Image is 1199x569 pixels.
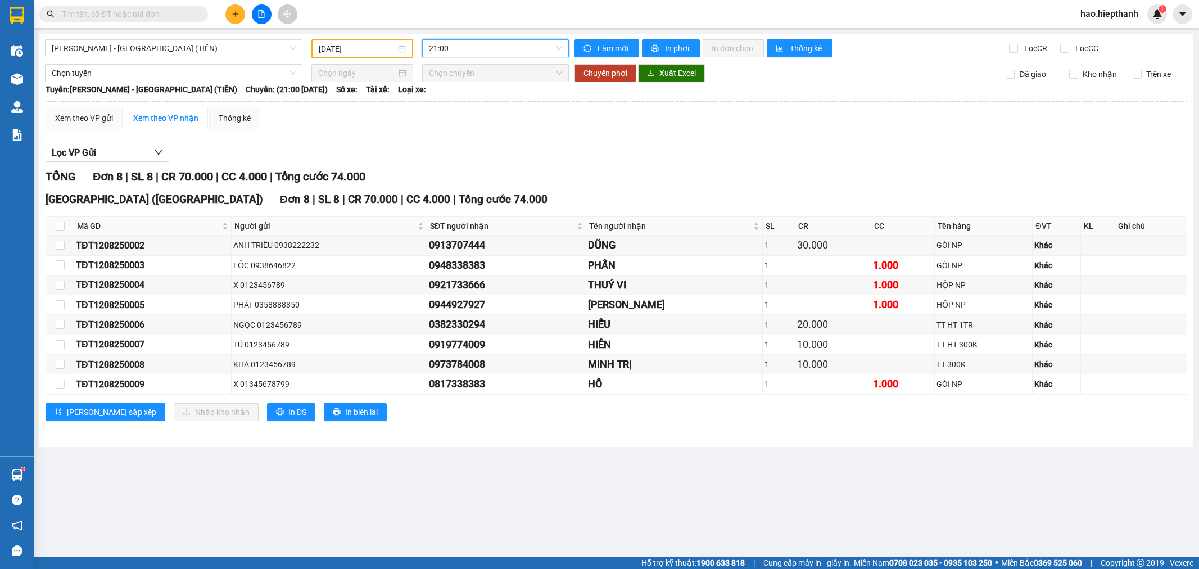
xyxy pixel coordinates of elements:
div: HỒ [588,376,760,392]
td: HIỀN [586,335,762,355]
td: 0973784008 [427,355,586,374]
button: Chuyển phơi [574,64,636,82]
div: Khác [1034,299,1078,311]
div: 1 [764,279,794,291]
span: In phơi [665,42,691,55]
td: TĐT1208250004 [74,276,232,295]
span: | [270,170,273,183]
span: Xuất Excel [659,67,696,79]
th: ĐVT [1033,217,1080,236]
span: Đơn 8 [93,170,123,183]
span: Tài xế: [366,83,390,96]
div: X 01345678799 [233,378,425,390]
span: Chọn chuyến [429,65,562,82]
div: TĐT1208250003 [76,258,229,272]
div: Xem theo VP gửi [55,112,113,124]
span: sync [583,44,593,53]
span: ⚪️ [995,561,998,565]
span: | [156,170,159,183]
button: printerIn phơi [642,39,700,57]
span: Người gửi [234,220,415,232]
th: CR [795,217,871,236]
span: Lọc CR [1020,42,1049,55]
span: Tổng cước 74.000 [275,170,365,183]
div: 30.000 [797,237,869,253]
img: warehouse-icon [11,45,23,57]
span: Lọc CC [1071,42,1100,55]
span: Mã GD [77,220,220,232]
div: PHÁT 0358888850 [233,299,425,311]
span: Đơn 8 [280,193,310,206]
div: [PERSON_NAME] [588,297,760,313]
div: PHẤN [588,258,760,273]
div: 1 [764,239,794,251]
span: caret-down [1178,9,1188,19]
span: search [47,10,55,18]
div: TT 300K [936,358,1030,371]
div: HỘP NP [936,299,1030,311]
div: 0913707444 [429,237,584,253]
span: CC 4.000 [406,193,450,206]
span: [PERSON_NAME] sắp xếp [67,406,156,418]
button: syncLàm mới [574,39,639,57]
span: printer [333,408,341,417]
div: KHA 0123456789 [233,358,425,371]
div: 1 [764,259,794,272]
img: icon-new-feature [1152,9,1162,19]
span: SL 8 [131,170,153,183]
strong: 0369 525 060 [1034,558,1082,567]
div: X 0123456789 [233,279,425,291]
span: In DS [288,406,306,418]
div: 1 [764,299,794,311]
span: printer [276,408,284,417]
span: hao.hiepthanh [1071,7,1147,21]
th: CC [871,217,935,236]
div: 1 [764,378,794,390]
div: DŨNG [588,237,760,253]
span: Lọc VP Gửi [52,146,96,160]
input: 12/08/2025 [319,43,396,55]
img: solution-icon [11,129,23,141]
span: printer [651,44,660,53]
span: | [313,193,315,206]
div: 1.000 [873,297,933,313]
td: HỒ [586,374,762,394]
div: TĐT1208250004 [76,278,229,292]
strong: 1900 633 818 [696,558,745,567]
td: 0944927927 [427,295,586,315]
div: 1.000 [873,376,933,392]
td: THANH LIÊM [586,295,762,315]
div: NGỌC 0123456789 [233,319,425,331]
button: downloadNhập kho nhận [174,403,259,421]
div: Khác [1034,358,1078,371]
span: In biên lai [345,406,378,418]
span: down [154,148,163,157]
span: | [216,170,219,183]
span: Miền Bắc [1001,557,1082,569]
div: Khác [1034,279,1078,291]
div: 1.000 [873,277,933,293]
span: Kho nhận [1078,68,1121,80]
div: 1 [764,358,794,371]
span: CC 4.000 [221,170,267,183]
div: TĐT1208250005 [76,298,229,312]
span: Tổng cước 74.000 [459,193,548,206]
img: warehouse-icon [11,469,23,481]
span: notification [12,520,22,531]
span: Số xe: [336,83,358,96]
span: Chuyến: (21:00 [DATE]) [246,83,328,96]
div: 0948338383 [429,258,584,273]
div: MINH TRỊ [588,356,760,372]
img: warehouse-icon [11,73,23,85]
td: MINH TRỊ [586,355,762,374]
span: | [342,193,345,206]
span: message [12,545,22,556]
span: sort-ascending [55,408,62,417]
sup: 1 [21,467,25,471]
span: | [453,193,456,206]
div: HỘP NP [936,279,1030,291]
div: 0973784008 [429,356,584,372]
span: Hồ Chí Minh - Tân Châu (TIỀN) [52,40,296,57]
div: Khác [1034,259,1078,272]
span: Cung cấp máy in - giấy in: [763,557,851,569]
